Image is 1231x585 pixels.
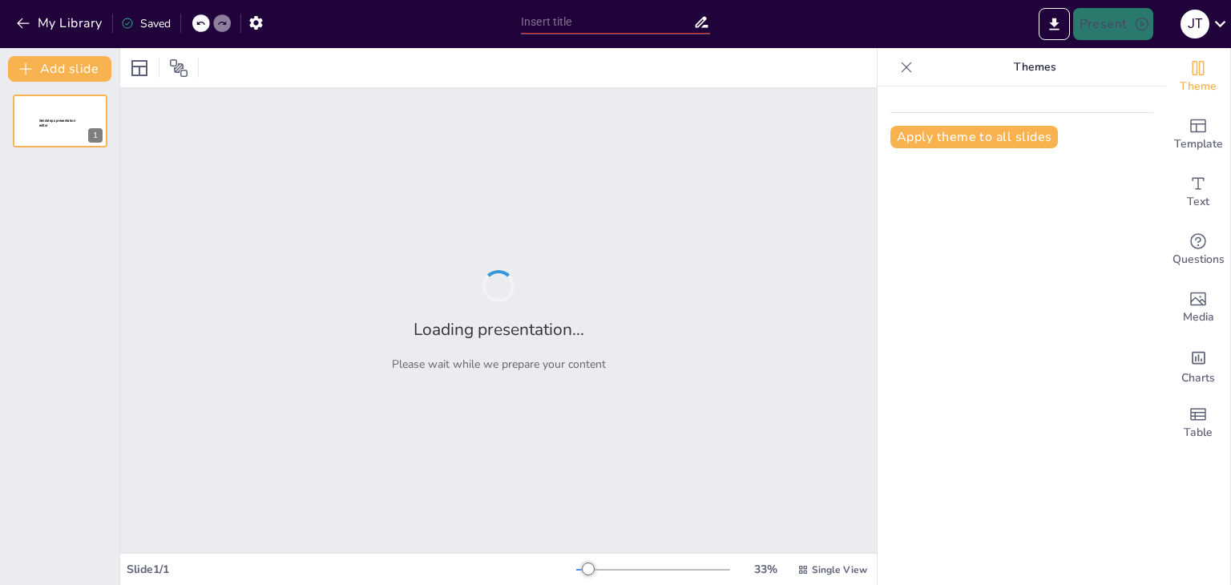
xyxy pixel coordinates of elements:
p: Themes [919,48,1150,87]
span: Questions [1172,251,1225,268]
span: Media [1183,309,1214,326]
div: Add a table [1166,394,1230,452]
div: Add ready made slides [1166,106,1230,163]
button: My Library [12,10,109,36]
p: Please wait while we prepare your content [392,357,606,372]
span: Charts [1181,369,1215,387]
div: Layout [127,55,152,81]
span: Table [1184,424,1213,442]
span: Sendsteps presentation editor [39,119,75,127]
div: Saved [121,16,171,31]
div: Add charts and graphs [1166,337,1230,394]
button: Add slide [8,56,111,82]
div: Add images, graphics, shapes or video [1166,279,1230,337]
div: Change the overall theme [1166,48,1230,106]
span: Single View [812,563,867,576]
button: J T [1181,8,1209,40]
span: Text [1187,193,1209,211]
input: Insert title [521,10,693,34]
span: Template [1174,135,1223,153]
span: Theme [1180,78,1217,95]
div: 1 [88,128,103,143]
button: Export to PowerPoint [1039,8,1070,40]
div: 33 % [746,562,785,577]
h2: Loading presentation... [414,318,584,341]
span: Position [169,58,188,78]
div: Add text boxes [1166,163,1230,221]
div: 1 [13,95,107,147]
div: Get real-time input from your audience [1166,221,1230,279]
div: Slide 1 / 1 [127,562,576,577]
div: J T [1181,10,1209,38]
button: Present [1073,8,1153,40]
button: Apply theme to all slides [890,126,1058,148]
